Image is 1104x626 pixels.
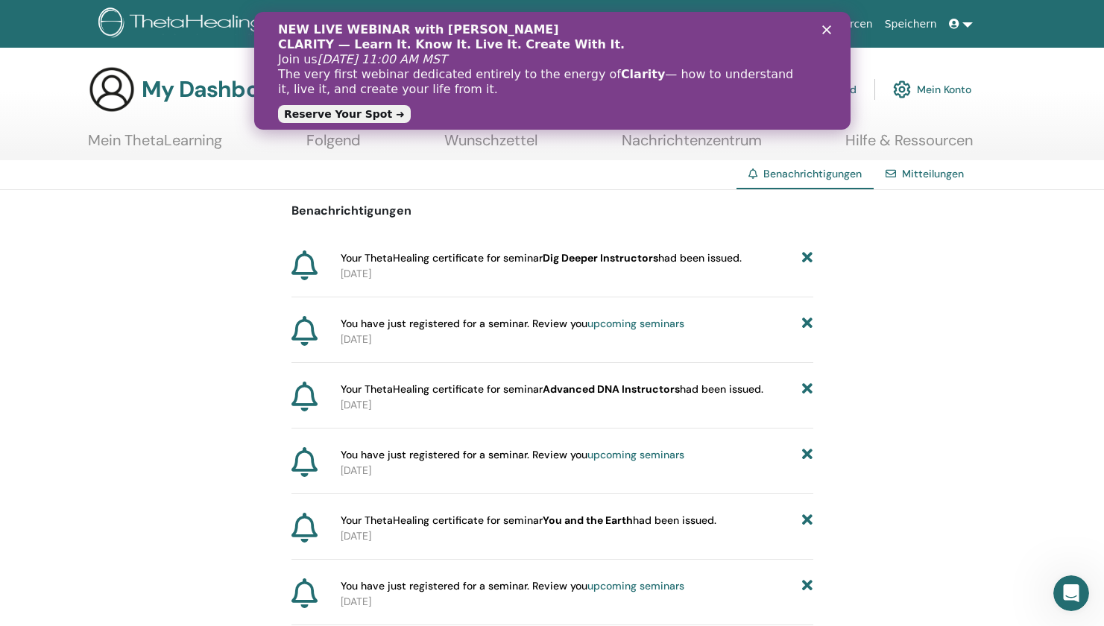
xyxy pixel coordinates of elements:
a: Mitteilungen [902,167,964,180]
iframe: Intercom live chat Banner [254,12,851,130]
img: generic-user-icon.jpg [88,66,136,113]
a: Erfolgsgeschichten [695,10,807,38]
span: Benachrichtigungen [763,167,862,180]
span: You have just registered for a seminar. Review you [341,447,684,463]
span: You have just registered for a seminar. Review you [341,578,684,594]
a: Um [479,10,508,38]
a: Speichern [879,10,943,38]
a: Hilfe & Ressourcen [845,131,973,160]
b: Dig Deeper Instructors [543,251,658,265]
a: Folgend [306,131,361,160]
a: Kurse & Seminare [508,10,613,38]
p: [DATE] [341,332,813,347]
span: You have just registered for a seminar. Review you [341,316,684,332]
span: Your ThetaHealing certificate for seminar had been issued. [341,250,742,266]
img: cog.svg [893,77,911,102]
img: logo.png [98,7,277,41]
a: upcoming seminars [587,317,684,330]
span: Your ThetaHealing certificate for seminar had been issued. [341,513,716,528]
a: upcoming seminars [587,579,684,592]
b: Advanced DNA Instructors [543,382,680,396]
iframe: Intercom live chat [1053,575,1089,611]
a: Nachrichtenzentrum [622,131,762,160]
a: Ressourcen [807,10,878,38]
div: Schließen [568,13,583,22]
a: upcoming seminars [587,448,684,461]
p: Benachrichtigungen [291,202,813,220]
span: Your ThetaHealing certificate for seminar had been issued. [341,382,763,397]
p: [DATE] [341,463,813,478]
a: Mein Konto [893,73,971,106]
p: [DATE] [341,266,813,282]
a: Zertifizierung [613,10,695,38]
a: Reserve Your Spot ➜ [24,93,157,111]
a: Mein ThetaLearning [88,131,222,160]
p: [DATE] [341,594,813,610]
b: Clarity [367,55,411,69]
h3: My Dashboard [142,76,294,103]
b: You and the Earth [543,513,633,527]
a: Wunschzettel [444,131,537,160]
p: [DATE] [341,528,813,544]
p: [DATE] [341,397,813,413]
